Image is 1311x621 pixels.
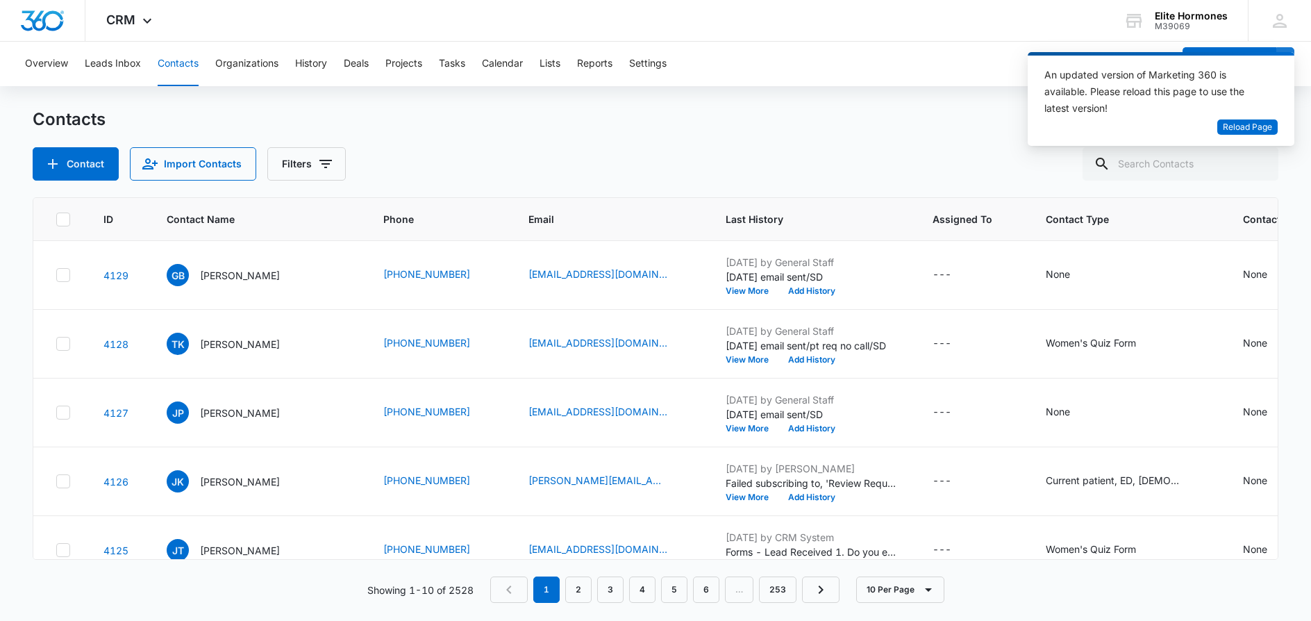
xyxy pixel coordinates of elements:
[726,424,778,433] button: View More
[1046,542,1161,558] div: Contact Type - Women's Quiz Form - Select to Edit Field
[103,476,128,488] a: Navigate to contact details page for Jeff Krause
[726,545,899,559] p: Forms - Lead Received 1. Do you experience frequent mood swings, irritability, or unexplained anx...
[577,42,612,86] button: Reports
[1046,336,1136,350] div: Women's Quiz Form
[1083,147,1278,181] input: Search Contacts
[1243,542,1292,558] div: Contact Status - None - Select to Edit Field
[933,473,951,490] div: ---
[629,577,655,603] a: Page 4
[200,543,280,558] p: [PERSON_NAME]
[200,474,280,489] p: [PERSON_NAME]
[1046,212,1189,226] span: Contact Type
[933,404,976,421] div: Assigned To - - Select to Edit Field
[167,539,305,561] div: Contact Name - Jane Thomas - Select to Edit Field
[167,212,330,226] span: Contact Name
[726,392,899,407] p: [DATE] by General Staff
[482,42,523,86] button: Calendar
[1223,121,1272,134] span: Reload Page
[1155,22,1228,31] div: account id
[1183,47,1276,81] button: Add Contact
[933,473,976,490] div: Assigned To - - Select to Edit Field
[1046,542,1136,556] div: Women's Quiz Form
[103,338,128,350] a: Navigate to contact details page for Traci Koziczkowski
[1046,267,1070,281] div: None
[661,577,687,603] a: Page 5
[367,583,474,597] p: Showing 1-10 of 2528
[726,493,778,502] button: View More
[759,577,796,603] a: Page 253
[1243,267,1292,283] div: Contact Status - None - Select to Edit Field
[1243,404,1267,419] div: None
[726,530,899,545] p: [DATE] by CRM System
[1155,10,1228,22] div: account name
[528,542,692,558] div: Email - janethomasnd@gmail.com - Select to Edit Field
[1217,119,1278,135] button: Reload Page
[726,338,899,353] p: [DATE] email sent/pt req no call/SD
[933,336,951,352] div: ---
[933,404,951,421] div: ---
[295,42,327,86] button: History
[383,542,495,558] div: Phone - (417) 252-0330 - Select to Edit Field
[103,212,113,226] span: ID
[167,264,189,286] span: GB
[215,42,278,86] button: Organizations
[933,542,976,558] div: Assigned To - - Select to Edit Field
[167,333,189,355] span: TK
[33,147,119,181] button: Add Contact
[200,268,280,283] p: [PERSON_NAME]
[103,270,128,281] a: Navigate to contact details page for Gary Boyles
[802,577,840,603] a: Next Page
[490,577,840,603] nav: Pagination
[383,473,495,490] div: Phone - (608) 345-1678 - Select to Edit Field
[383,542,470,556] a: [PHONE_NUMBER]
[933,542,951,558] div: ---
[383,404,495,421] div: Phone - +1 (608) 574-3614 - Select to Edit Field
[933,267,951,283] div: ---
[1243,336,1267,350] div: None
[528,336,667,350] a: [EMAIL_ADDRESS][DOMAIN_NAME]
[778,287,845,295] button: Add History
[933,267,976,283] div: Assigned To - - Select to Edit Field
[1243,267,1267,281] div: None
[200,406,280,420] p: [PERSON_NAME]
[1046,404,1070,419] div: None
[383,212,475,226] span: Phone
[167,470,189,492] span: JK
[565,577,592,603] a: Page 2
[103,407,128,419] a: Navigate to contact details page for Joe Peterson
[726,212,879,226] span: Last History
[1243,542,1267,556] div: None
[933,212,992,226] span: Assigned To
[597,577,624,603] a: Page 3
[1044,67,1261,117] div: An updated version of Marketing 360 is available. Please reload this page to use the latest version!
[167,539,189,561] span: JT
[167,470,305,492] div: Contact Name - Jeff Krause - Select to Edit Field
[726,255,899,270] p: [DATE] by General Staff
[533,577,560,603] em: 1
[528,404,667,419] a: [EMAIL_ADDRESS][DOMAIN_NAME]
[1243,404,1292,421] div: Contact Status - None - Select to Edit Field
[528,267,667,281] a: [EMAIL_ADDRESS][DOMAIN_NAME]
[344,42,369,86] button: Deals
[25,42,68,86] button: Overview
[1046,336,1161,352] div: Contact Type - Women's Quiz Form - Select to Edit Field
[383,473,470,488] a: [PHONE_NUMBER]
[726,356,778,364] button: View More
[383,336,495,352] div: Phone - (715) 340-2842 - Select to Edit Field
[726,270,899,284] p: [DATE] email sent/SD
[130,147,256,181] button: Import Contacts
[1243,336,1292,352] div: Contact Status - None - Select to Edit Field
[103,545,128,556] a: Navigate to contact details page for Jane Thomas
[1046,473,1210,490] div: Contact Type - Current patient, ED, male, MWL, Review Request Madison, TRT - Select to Edit Field
[267,147,346,181] button: Filters
[540,42,560,86] button: Lists
[629,42,667,86] button: Settings
[383,267,495,283] div: Phone - +1 (319) 417-9132 - Select to Edit Field
[778,493,845,502] button: Add History
[1046,473,1185,488] div: Current patient, ED, [DEMOGRAPHIC_DATA], MWL, Review Request Madison, TRT
[528,473,692,490] div: Email - jeff@coopers.run - Select to Edit Field
[167,401,305,424] div: Contact Name - Joe Peterson - Select to Edit Field
[383,267,470,281] a: [PHONE_NUMBER]
[726,461,899,476] p: [DATE] by [PERSON_NAME]
[528,542,667,556] a: [EMAIL_ADDRESS][DOMAIN_NAME]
